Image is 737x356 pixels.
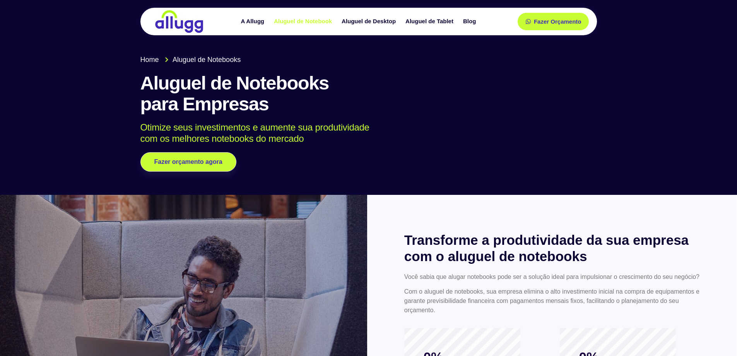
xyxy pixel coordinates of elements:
[459,15,482,28] a: Blog
[154,159,222,165] span: Fazer orçamento agora
[402,15,459,28] a: Aluguel de Tablet
[338,15,402,28] a: Aluguel de Desktop
[404,272,700,282] p: Você sabia que alugar notebooks pode ser a solução ideal para impulsionar o crescimento do seu ne...
[171,55,241,65] span: Aluguel de Notebooks
[140,122,586,144] p: Otimize seus investimentos e aumente sua produtividade com os melhores notebooks do mercado
[404,232,700,265] h2: Transforme a produtividade da sua empresa com o aluguel de notebooks
[140,55,159,65] span: Home
[518,13,589,30] a: Fazer Orçamento
[270,15,338,28] a: Aluguel de Notebook
[154,10,204,33] img: locação de TI é Allugg
[534,19,581,24] span: Fazer Orçamento
[404,287,700,315] p: Com o aluguel de notebooks, sua empresa elimina o alto investimento inicial na compra de equipame...
[237,15,270,28] a: A Allugg
[140,73,597,115] h1: Aluguel de Notebooks para Empresas
[140,152,236,172] a: Fazer orçamento agora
